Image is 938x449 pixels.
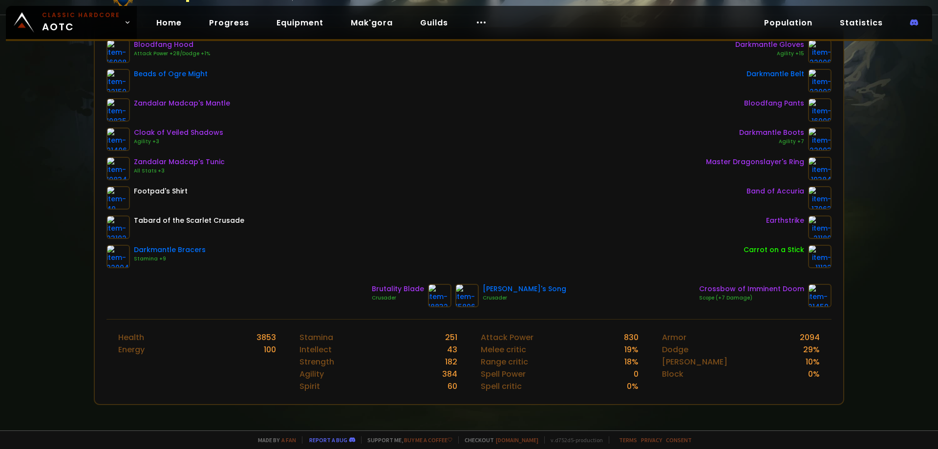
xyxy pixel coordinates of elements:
[808,98,831,122] img: item-16909
[627,380,639,392] div: 0 %
[343,13,401,33] a: Mak'gora
[808,215,831,239] img: item-21180
[445,356,457,368] div: 182
[739,128,804,138] div: Darkmantle Boots
[666,436,692,444] a: Consent
[803,343,820,356] div: 29 %
[149,13,190,33] a: Home
[455,284,479,307] img: item-15806
[800,331,820,343] div: 2094
[107,69,130,92] img: item-22150
[428,284,451,307] img: item-18832
[299,356,334,368] div: Strength
[634,368,639,380] div: 0
[442,368,457,380] div: 384
[624,343,639,356] div: 19 %
[299,331,333,343] div: Stamina
[309,436,347,444] a: Report a bug
[372,294,424,302] div: Crusader
[662,343,688,356] div: Dodge
[134,138,223,146] div: Agility +3
[42,11,120,20] small: Classic Hardcore
[361,436,452,444] span: Support me,
[299,368,324,380] div: Agility
[447,343,457,356] div: 43
[624,356,639,368] div: 18 %
[134,186,188,196] div: Footpad's Shirt
[496,436,538,444] a: [DOMAIN_NAME]
[404,436,452,444] a: Buy me a coffee
[735,40,804,50] div: Darkmantle Gloves
[42,11,120,34] span: AOTC
[744,245,804,255] div: Carrot on a Stick
[107,215,130,239] img: item-23192
[746,186,804,196] div: Band of Accuria
[806,356,820,368] div: 10 %
[118,331,144,343] div: Health
[134,157,225,167] div: Zandalar Madcap's Tunic
[808,284,831,307] img: item-21459
[299,343,332,356] div: Intellect
[808,128,831,151] img: item-22003
[281,436,296,444] a: a fan
[134,40,210,50] div: Bloodfang Hood
[481,356,528,368] div: Range critic
[706,157,804,167] div: Master Dragonslayer's Ring
[808,69,831,92] img: item-22002
[756,13,820,33] a: Population
[448,380,457,392] div: 60
[6,6,137,39] a: Classic HardcoreAOTC
[699,294,804,302] div: Scope (+7 Damage)
[735,50,804,58] div: Agility +15
[808,40,831,63] img: item-22006
[808,186,831,210] img: item-17063
[372,284,424,294] div: Brutality Blade
[107,98,130,122] img: item-19835
[134,215,244,226] div: Tabard of the Scarlet Crusade
[481,380,522,392] div: Spell critic
[107,128,130,151] img: item-21406
[808,368,820,380] div: 0 %
[269,13,331,33] a: Equipment
[445,331,457,343] div: 251
[483,284,566,294] div: [PERSON_NAME]'s Song
[744,98,804,108] div: Bloodfang Pants
[483,294,566,302] div: Crusader
[662,368,683,380] div: Block
[808,245,831,268] img: item-11122
[107,186,130,210] img: item-49
[107,157,130,180] img: item-19834
[134,98,230,108] div: Zandalar Madcap's Mantle
[832,13,891,33] a: Statistics
[134,50,210,58] div: Attack Power +28/Dodge +1%
[134,69,208,79] div: Beads of Ogre Might
[481,343,526,356] div: Melee critic
[256,331,276,343] div: 3853
[544,436,603,444] span: v. d752d5 - production
[118,343,145,356] div: Energy
[458,436,538,444] span: Checkout
[201,13,257,33] a: Progress
[619,436,637,444] a: Terms
[107,245,130,268] img: item-22004
[134,245,206,255] div: Darkmantle Bracers
[134,128,223,138] div: Cloak of Veiled Shadows
[641,436,662,444] a: Privacy
[134,167,225,175] div: All Stats +3
[264,343,276,356] div: 100
[252,436,296,444] span: Made by
[766,215,804,226] div: Earthstrike
[624,331,639,343] div: 830
[808,157,831,180] img: item-19384
[739,138,804,146] div: Agility +7
[481,368,526,380] div: Spell Power
[746,69,804,79] div: Darkmantle Belt
[299,380,320,392] div: Spirit
[481,331,533,343] div: Attack Power
[134,255,206,263] div: Stamina +9
[412,13,456,33] a: Guilds
[662,331,686,343] div: Armor
[662,356,727,368] div: [PERSON_NAME]
[107,40,130,63] img: item-16908
[699,284,804,294] div: Crossbow of Imminent Doom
